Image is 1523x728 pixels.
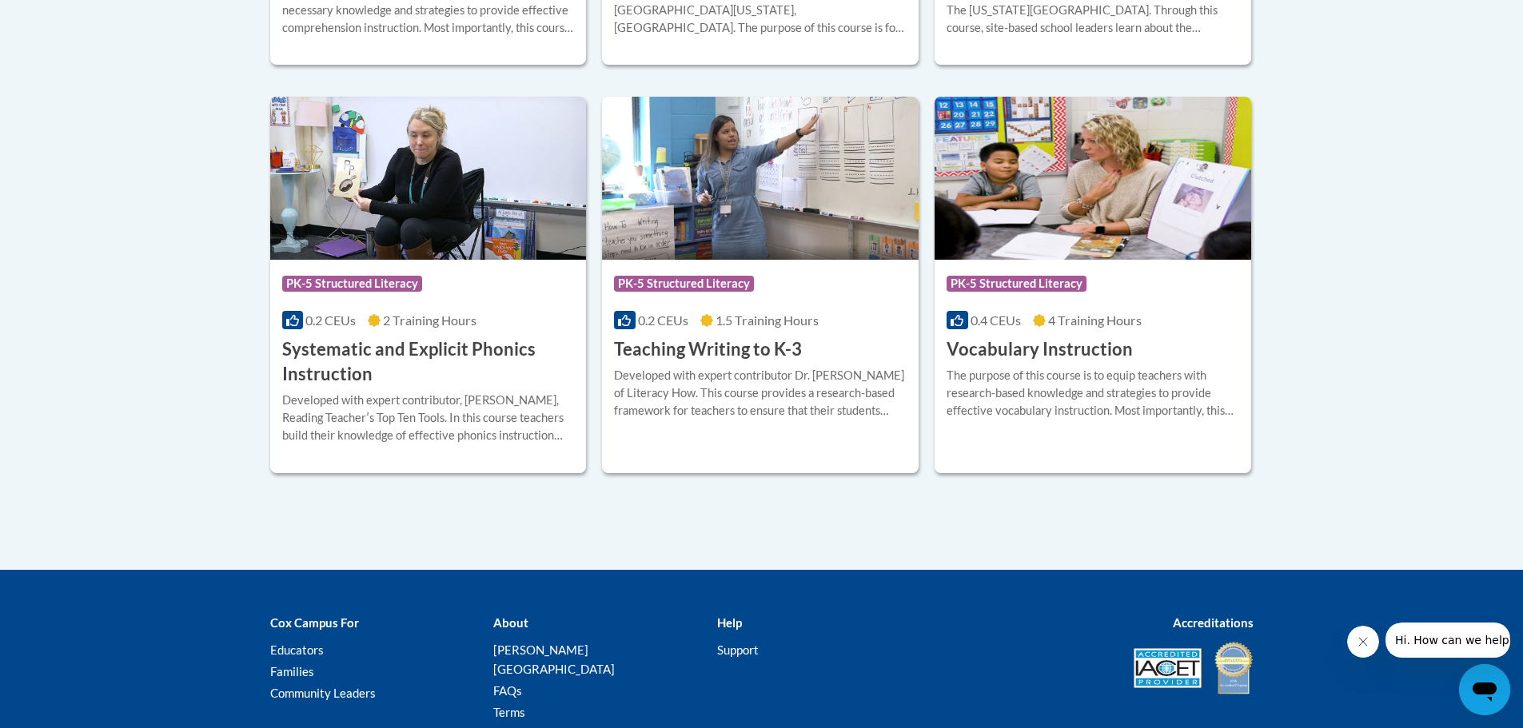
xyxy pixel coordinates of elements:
a: Course LogoPK-5 Structured Literacy0.2 CEUs2 Training Hours Systematic and Explicit Phonics Instr... [270,97,587,472]
span: PK-5 Structured Literacy [614,276,754,292]
h3: Systematic and Explicit Phonics Instruction [282,337,575,387]
b: Help [717,615,742,630]
a: [PERSON_NAME][GEOGRAPHIC_DATA] [493,642,615,676]
b: About [493,615,528,630]
img: Course Logo [602,97,919,260]
a: Course LogoPK-5 Structured Literacy0.2 CEUs1.5 Training Hours Teaching Writing to K-3Developed wi... [602,97,919,472]
span: PK-5 Structured Literacy [947,276,1086,292]
iframe: Button to launch messaging window [1459,664,1510,715]
a: Course LogoPK-5 Structured Literacy0.4 CEUs4 Training Hours Vocabulary InstructionThe purpose of ... [935,97,1251,472]
span: PK-5 Structured Literacy [282,276,422,292]
div: Developed with expert contributor, [PERSON_NAME], Reading Teacherʹs Top Ten Tools. In this course... [282,392,575,444]
img: Course Logo [270,97,587,260]
span: 2 Training Hours [383,312,476,328]
img: IDA® Accredited [1214,640,1254,696]
div: Developed with expert contributor Dr. [PERSON_NAME] of Literacy How. This course provides a resea... [614,367,907,420]
a: Terms [493,705,525,719]
span: 0.2 CEUs [305,312,356,328]
span: 0.4 CEUs [971,312,1021,328]
h3: Teaching Writing to K-3 [614,337,802,362]
a: Families [270,664,314,678]
div: The purpose of this course is to equip teachers with research-based knowledge and strategies to p... [947,367,1239,420]
span: 4 Training Hours [1048,312,1142,328]
span: 1.5 Training Hours [716,312,819,328]
img: Course Logo [935,97,1251,260]
b: Accreditations [1173,615,1254,630]
img: Accredited IACET® Provider [1134,648,1202,688]
iframe: Message from company [1385,623,1510,658]
a: FAQs [493,683,522,698]
a: Educators [270,642,324,657]
a: Community Leaders [270,686,376,700]
b: Cox Campus For [270,615,359,630]
iframe: Close message [1347,626,1379,658]
h3: Vocabulary Instruction [947,337,1133,362]
a: Support [717,642,759,657]
span: Hi. How can we help? [10,11,130,24]
span: 0.2 CEUs [638,312,688,328]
